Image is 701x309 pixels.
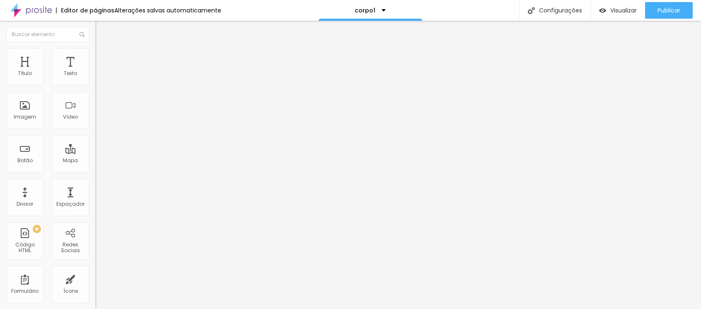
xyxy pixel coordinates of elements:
img: Icone [528,7,535,14]
div: Imagem [14,114,36,120]
input: Buscar elemento [6,27,89,42]
button: Publicar [645,2,693,19]
div: Vídeo [63,114,78,120]
div: Título [18,71,32,76]
div: Alterações salvas automaticamente [114,7,221,13]
div: Espaçador [56,201,85,207]
div: Código HTML [8,242,41,254]
img: view-1.svg [599,7,606,14]
p: corpo1 [355,7,375,13]
div: Ícone [63,288,78,294]
button: Visualizar [591,2,645,19]
span: Visualizar [610,7,637,14]
div: Mapa [63,158,78,163]
div: Divisor [17,201,33,207]
iframe: Editor [95,21,701,309]
img: Icone [80,32,85,37]
div: Redes Sociais [54,242,87,254]
span: Publicar [657,7,680,14]
div: Formulário [11,288,39,294]
div: Editor de páginas [56,7,114,13]
div: Texto [64,71,77,76]
div: Botão [17,158,33,163]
